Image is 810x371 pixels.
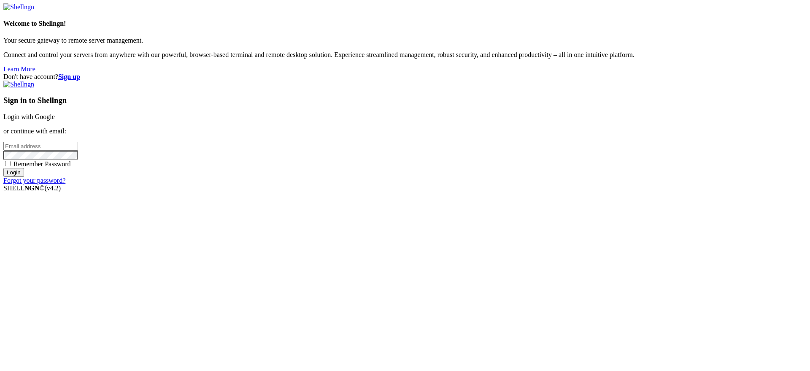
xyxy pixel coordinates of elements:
h4: Welcome to Shellngn! [3,20,807,27]
input: Login [3,168,24,177]
input: Remember Password [5,161,11,166]
b: NGN [24,184,40,192]
span: Remember Password [13,160,71,168]
h3: Sign in to Shellngn [3,96,807,105]
span: SHELL © [3,184,61,192]
input: Email address [3,142,78,151]
div: Don't have account? [3,73,807,81]
p: or continue with email: [3,127,807,135]
img: Shellngn [3,81,34,88]
a: Learn More [3,65,35,73]
span: 4.2.0 [45,184,61,192]
p: Connect and control your servers from anywhere with our powerful, browser-based terminal and remo... [3,51,807,59]
a: Login with Google [3,113,55,120]
a: Sign up [58,73,80,80]
p: Your secure gateway to remote server management. [3,37,807,44]
img: Shellngn [3,3,34,11]
a: Forgot your password? [3,177,65,184]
